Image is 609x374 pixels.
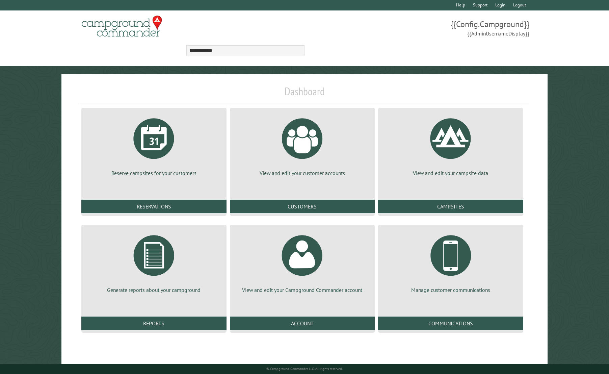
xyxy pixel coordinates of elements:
[89,169,218,177] p: Reserve campsites for your customers
[378,200,523,213] a: Campsites
[230,200,375,213] a: Customers
[378,317,523,330] a: Communications
[89,113,218,177] a: Reserve campsites for your customers
[304,19,529,38] span: {{Config.Campground}} {{AdminUsernameDisplay}}
[386,230,515,294] a: Manage customer communications
[238,169,367,177] p: View and edit your customer accounts
[238,286,367,294] p: View and edit your Campground Commander account
[266,367,343,371] small: © Campground Commander LLC. All rights reserved.
[80,13,164,40] img: Campground Commander
[89,286,218,294] p: Generate reports about your campground
[89,230,218,294] a: Generate reports about your campground
[238,113,367,177] a: View and edit your customer accounts
[386,113,515,177] a: View and edit your campsite data
[230,317,375,330] a: Account
[80,85,529,103] h1: Dashboard
[81,200,226,213] a: Reservations
[238,230,367,294] a: View and edit your Campground Commander account
[386,169,515,177] p: View and edit your campsite data
[386,286,515,294] p: Manage customer communications
[81,317,226,330] a: Reports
